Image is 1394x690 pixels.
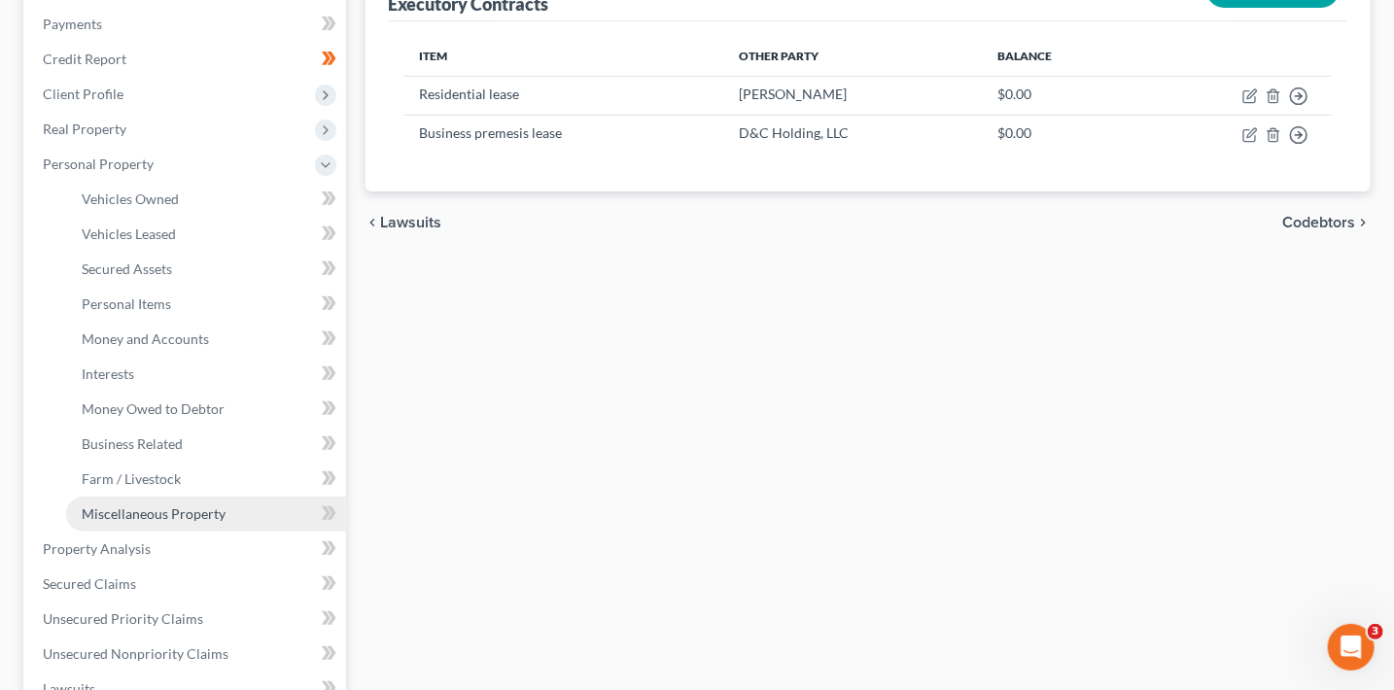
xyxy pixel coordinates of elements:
[723,115,982,153] td: D&C Holding, LLC
[404,115,724,153] td: Business premesis lease
[82,260,172,277] span: Secured Assets
[82,435,183,452] span: Business Related
[66,462,346,497] a: Farm / Livestock
[1282,215,1355,230] span: Codebtors
[82,190,179,207] span: Vehicles Owned
[43,575,136,592] span: Secured Claims
[66,252,346,287] a: Secured Assets
[381,215,442,230] span: Lawsuits
[982,76,1139,115] td: $0.00
[723,37,982,76] th: Other Party
[82,470,181,487] span: Farm / Livestock
[82,330,209,347] span: Money and Accounts
[43,540,151,557] span: Property Analysis
[982,37,1139,76] th: Balance
[1355,215,1371,230] i: chevron_right
[66,322,346,357] a: Money and Accounts
[66,287,346,322] a: Personal Items
[82,295,171,312] span: Personal Items
[1282,215,1371,230] button: Codebtors chevron_right
[82,225,176,242] span: Vehicles Leased
[366,215,381,230] i: chevron_left
[723,76,982,115] td: [PERSON_NAME]
[43,16,102,32] span: Payments
[43,610,203,627] span: Unsecured Priority Claims
[82,400,225,417] span: Money Owed to Debtor
[404,37,724,76] th: Item
[82,365,134,382] span: Interests
[66,427,346,462] a: Business Related
[66,182,346,217] a: Vehicles Owned
[43,155,154,172] span: Personal Property
[66,357,346,392] a: Interests
[27,602,346,637] a: Unsecured Priority Claims
[27,637,346,672] a: Unsecured Nonpriority Claims
[366,215,442,230] button: chevron_left Lawsuits
[43,86,123,102] span: Client Profile
[27,7,346,42] a: Payments
[66,392,346,427] a: Money Owed to Debtor
[43,645,228,662] span: Unsecured Nonpriority Claims
[43,121,126,137] span: Real Property
[43,51,126,67] span: Credit Report
[404,76,724,115] td: Residential lease
[982,115,1139,153] td: $0.00
[1368,624,1383,639] span: 3
[27,532,346,567] a: Property Analysis
[27,42,346,77] a: Credit Report
[82,505,226,522] span: Miscellaneous Property
[66,217,346,252] a: Vehicles Leased
[1328,624,1375,671] iframe: Intercom live chat
[27,567,346,602] a: Secured Claims
[66,497,346,532] a: Miscellaneous Property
